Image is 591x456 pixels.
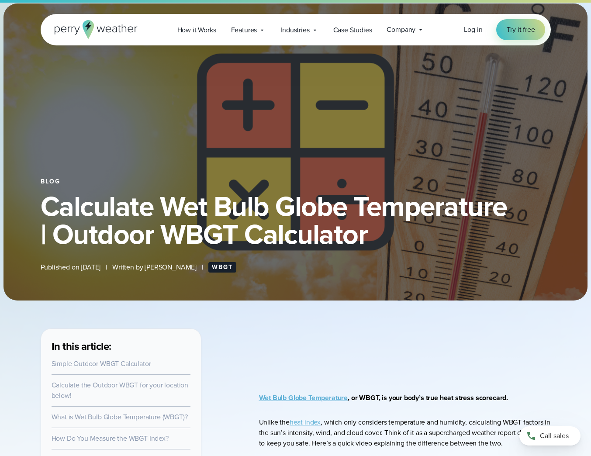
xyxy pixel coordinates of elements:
[41,178,551,185] div: Blog
[41,262,101,273] span: Published on [DATE]
[387,24,415,35] span: Company
[326,21,380,39] a: Case Studies
[52,359,151,369] a: Simple Outdoor WBGT Calculator
[52,380,189,401] a: Calculate the Outdoor WBGT for your location below!
[52,433,169,443] a: How Do You Measure the WBGT Index?
[290,417,321,427] a: heat index
[507,24,535,35] span: Try it free
[177,25,216,35] span: How it Works
[259,417,551,449] p: Unlike the , which only considers temperature and humidity, calculating WBGT factors in the sun’s...
[202,262,203,273] span: |
[280,25,309,35] span: Industries
[52,339,190,353] h3: In this article:
[231,25,257,35] span: Features
[464,24,482,35] a: Log in
[112,262,197,273] span: Written by [PERSON_NAME]
[333,25,372,35] span: Case Studies
[284,328,525,365] iframe: WBGT Explained: Listen as we break down all you need to know about WBGT Video
[52,412,188,422] a: What is Wet Bulb Globe Temperature (WBGT)?
[259,393,348,403] a: Wet Bulb Globe Temperature
[259,393,508,403] strong: , or WBGT, is your body’s true heat stress scorecard.
[496,19,545,40] a: Try it free
[540,431,569,441] span: Call sales
[41,192,551,248] h1: Calculate Wet Bulb Globe Temperature | Outdoor WBGT Calculator
[208,262,236,273] a: WBGT
[519,426,581,446] a: Call sales
[170,21,224,39] a: How it Works
[106,262,107,273] span: |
